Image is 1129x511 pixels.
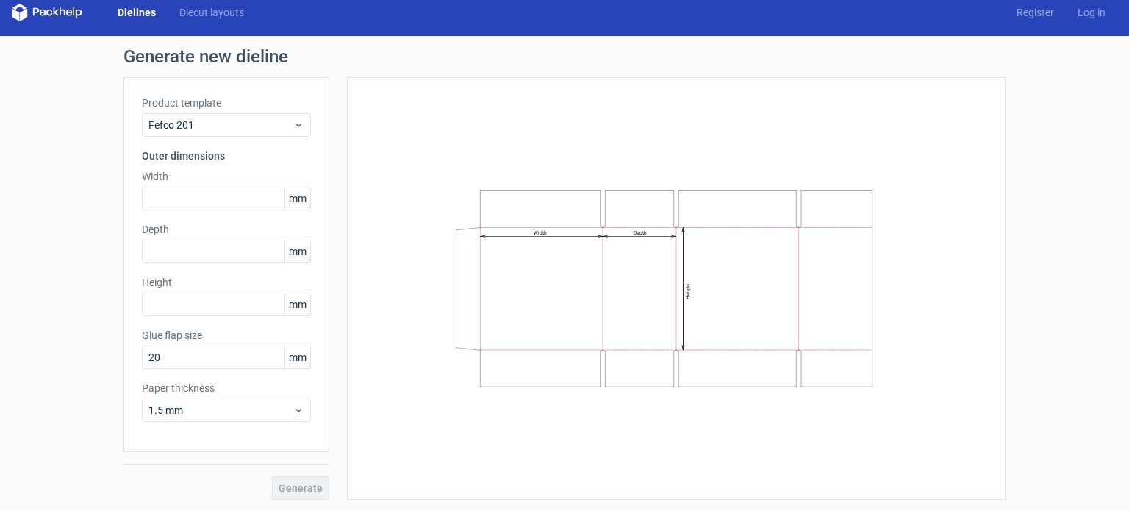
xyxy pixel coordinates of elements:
text: Height [685,284,691,299]
a: Log in [1066,5,1117,20]
text: Depth [634,230,647,236]
span: mm [284,240,310,262]
label: Glue flap size [142,328,311,343]
a: Diecut layouts [168,5,256,20]
label: Width [142,169,311,184]
a: Dielines [106,5,168,20]
label: Paper thickness [142,381,311,396]
h3: Outer dimensions [142,149,311,163]
a: Register [1005,5,1066,20]
label: Depth [142,222,311,237]
text: Width [534,230,547,236]
label: Product template [142,96,311,110]
span: mm [284,346,310,368]
span: mm [284,187,310,210]
span: 1.5 mm [148,403,293,418]
span: mm [284,293,310,315]
h1: Generate new dieline [123,48,1006,65]
span: Fefco 201 [148,118,293,132]
label: Height [142,275,311,290]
